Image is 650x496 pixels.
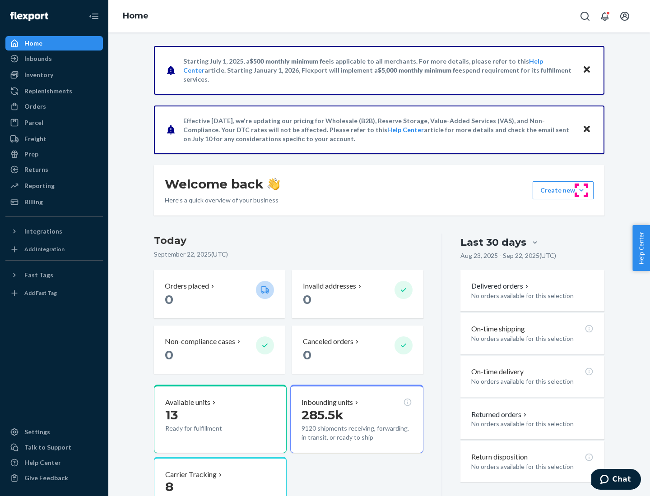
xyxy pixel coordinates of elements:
p: 9120 shipments receiving, forwarding, in transit, or ready to ship [302,424,412,442]
p: On-time shipping [471,324,525,334]
p: No orders available for this selection [471,291,594,300]
p: Orders placed [165,281,209,291]
button: Invalid addresses 0 [292,270,423,318]
div: Inbounds [24,54,52,63]
p: Canceled orders [303,336,353,347]
span: 0 [165,292,173,307]
div: Replenishments [24,87,72,96]
div: Last 30 days [460,235,526,249]
p: Inbounding units [302,397,353,408]
ol: breadcrumbs [116,3,156,29]
a: Billing [5,195,103,209]
p: No orders available for this selection [471,334,594,343]
div: Add Integration [24,245,65,253]
button: Inbounding units285.5k9120 shipments receiving, forwarding, in transit, or ready to ship [290,385,423,453]
button: Talk to Support [5,440,103,455]
div: Parcel [24,118,43,127]
img: hand-wave emoji [267,178,280,190]
div: Home [24,39,42,48]
span: 285.5k [302,407,344,423]
img: Flexport logo [10,12,48,21]
button: Help Center [632,225,650,271]
div: Prep [24,150,38,159]
button: Close Navigation [85,7,103,25]
button: Returned orders [471,409,529,420]
span: 13 [165,407,178,423]
button: Close [581,64,593,77]
div: Billing [24,197,43,207]
button: Delivered orders [471,281,530,291]
div: Returns [24,165,48,174]
div: Give Feedback [24,473,68,482]
a: Home [5,36,103,51]
button: Open account menu [616,7,634,25]
a: Add Fast Tag [5,286,103,300]
a: Help Center [387,126,424,133]
button: Orders placed 0 [154,270,285,318]
div: Freight [24,134,46,143]
div: Talk to Support [24,443,71,452]
p: Starting July 1, 2025, a is applicable to all merchants. For more details, please refer to this a... [183,57,574,84]
button: Open notifications [596,7,614,25]
span: 0 [303,292,311,307]
p: Invalid addresses [303,281,356,291]
p: Effective [DATE], we're updating our pricing for Wholesale (B2B), Reserve Storage, Value-Added Se... [183,116,574,143]
span: 0 [165,347,173,363]
p: Ready for fulfillment [165,424,249,433]
a: Freight [5,132,103,146]
div: Fast Tags [24,271,53,280]
button: Give Feedback [5,471,103,485]
a: Inventory [5,68,103,82]
span: 8 [165,479,173,494]
div: Settings [24,427,50,436]
p: September 22, 2025 ( UTC ) [154,250,423,259]
p: No orders available for this selection [471,462,594,471]
p: No orders available for this selection [471,419,594,428]
a: Help Center [5,455,103,470]
a: Home [123,11,149,21]
button: Close [581,123,593,136]
p: On-time delivery [471,367,524,377]
p: Non-compliance cases [165,336,235,347]
p: Return disposition [471,452,528,462]
p: Aug 23, 2025 - Sep 22, 2025 ( UTC ) [460,251,556,260]
p: No orders available for this selection [471,377,594,386]
div: Integrations [24,227,62,236]
a: Replenishments [5,84,103,98]
span: 0 [303,347,311,363]
p: Carrier Tracking [165,469,217,480]
a: Orders [5,99,103,114]
a: Parcel [5,115,103,130]
div: Inventory [24,70,53,79]
a: Returns [5,162,103,177]
p: Here’s a quick overview of your business [165,196,280,205]
div: Reporting [24,181,55,190]
div: Orders [24,102,46,111]
h1: Welcome back [165,176,280,192]
a: Inbounds [5,51,103,66]
a: Prep [5,147,103,161]
span: $5,000 monthly minimum fee [378,66,462,74]
span: $500 monthly minimum fee [250,57,329,65]
a: Settings [5,425,103,439]
button: Integrations [5,224,103,239]
p: Available units [165,397,210,408]
iframe: Opens a widget where you can chat to one of our agents [591,469,641,491]
a: Reporting [5,179,103,193]
div: Help Center [24,458,61,467]
div: Add Fast Tag [24,289,57,297]
a: Add Integration [5,242,103,257]
h3: Today [154,234,423,248]
button: Available units13Ready for fulfillment [154,385,287,453]
button: Create new [533,181,594,199]
button: Canceled orders 0 [292,326,423,374]
button: Fast Tags [5,268,103,282]
button: Open Search Box [576,7,594,25]
button: Non-compliance cases 0 [154,326,285,374]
